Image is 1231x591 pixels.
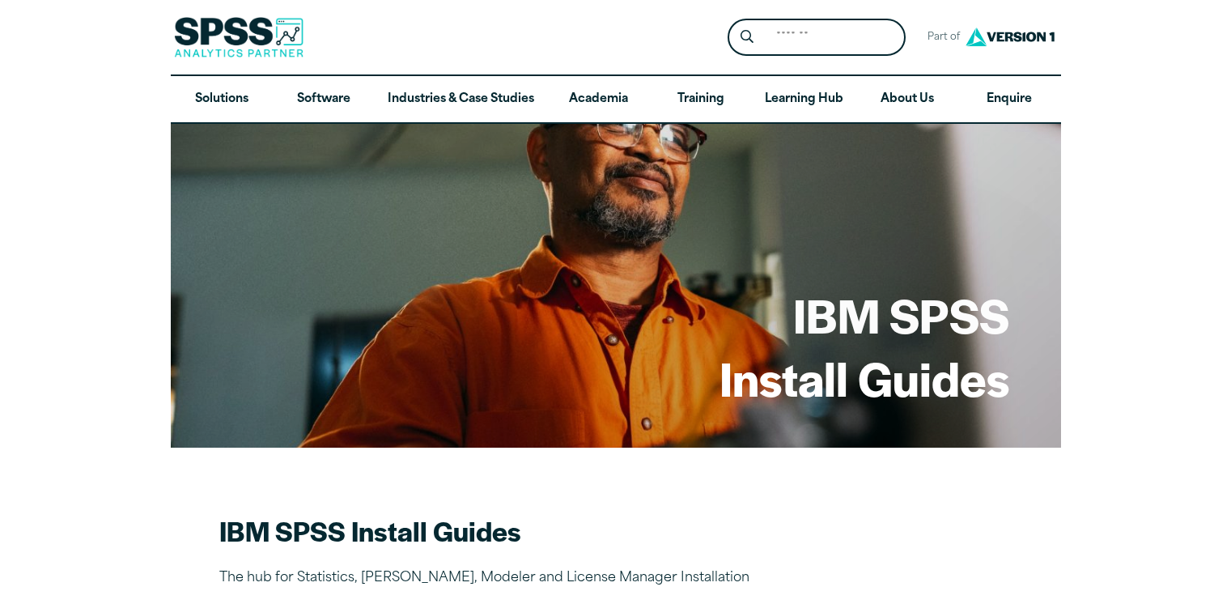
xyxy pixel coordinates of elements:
[919,26,961,49] span: Part of
[174,17,304,57] img: SPSS Analytics Partner
[273,76,375,123] a: Software
[171,76,1061,123] nav: Desktop version of site main menu
[649,76,751,123] a: Training
[171,76,273,123] a: Solutions
[547,76,649,123] a: Academia
[728,19,906,57] form: Site Header Search Form
[732,23,762,53] button: Search magnifying glass icon
[719,283,1009,409] h1: IBM SPSS Install Guides
[856,76,958,123] a: About Us
[752,76,856,123] a: Learning Hub
[219,512,786,549] h2: IBM SPSS Install Guides
[741,30,753,44] svg: Search magnifying glass icon
[958,76,1060,123] a: Enquire
[961,22,1059,52] img: Version1 Logo
[375,76,547,123] a: Industries & Case Studies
